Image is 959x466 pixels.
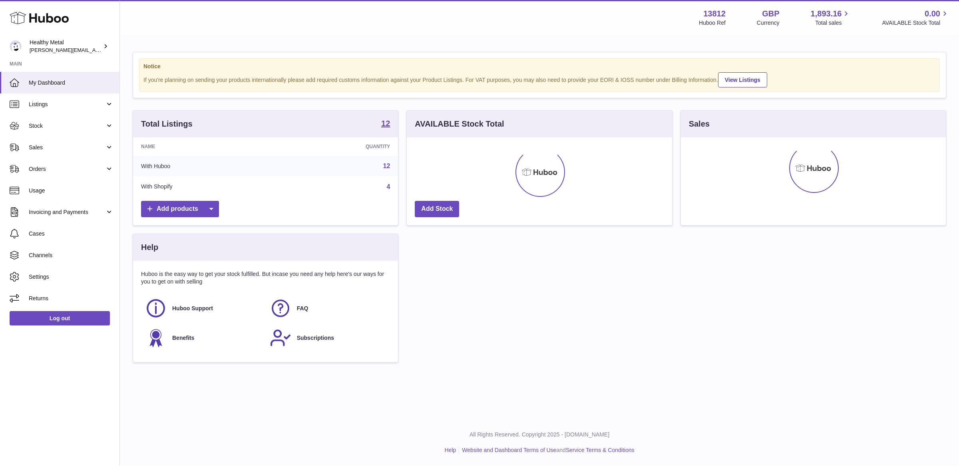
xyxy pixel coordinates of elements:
[29,144,105,151] span: Sales
[882,19,949,27] span: AVAILABLE Stock Total
[270,327,386,349] a: Subscriptions
[30,47,160,53] span: [PERSON_NAME][EMAIL_ADDRESS][DOMAIN_NAME]
[882,8,949,27] a: 0.00 AVAILABLE Stock Total
[381,119,390,127] strong: 12
[29,208,105,216] span: Invoicing and Payments
[29,122,105,130] span: Stock
[689,119,710,129] h3: Sales
[141,201,219,217] a: Add products
[462,447,556,453] a: Website and Dashboard Terms of Use
[141,119,193,129] h3: Total Listings
[145,327,262,349] a: Benefits
[381,119,390,129] a: 12
[383,163,390,169] a: 12
[297,334,334,342] span: Subscriptions
[133,156,276,176] td: With Huboo
[925,8,940,19] span: 0.00
[29,165,105,173] span: Orders
[29,187,113,194] span: Usage
[703,8,726,19] strong: 13812
[811,8,851,27] a: 1,893.16 Total sales
[29,252,113,259] span: Channels
[762,8,779,19] strong: GBP
[29,295,113,302] span: Returns
[30,39,101,54] div: Healthy Metal
[143,71,935,87] div: If you're planning on sending your products internationally please add required customs informati...
[566,447,635,453] a: Service Terms & Conditions
[459,446,634,454] li: and
[270,297,386,319] a: FAQ
[143,63,935,70] strong: Notice
[718,72,767,87] a: View Listings
[29,79,113,87] span: My Dashboard
[415,119,504,129] h3: AVAILABLE Stock Total
[133,176,276,197] td: With Shopify
[445,447,456,453] a: Help
[141,242,158,253] h3: Help
[276,137,398,156] th: Quantity
[10,40,22,52] img: jose@healthy-metal.com
[297,305,308,312] span: FAQ
[415,201,459,217] a: Add Stock
[811,8,842,19] span: 1,893.16
[141,270,390,286] p: Huboo is the easy way to get your stock fulfilled. But incase you need any help here's our ways f...
[172,305,213,312] span: Huboo Support
[29,101,105,108] span: Listings
[29,230,113,238] span: Cases
[145,297,262,319] a: Huboo Support
[757,19,780,27] div: Currency
[133,137,276,156] th: Name
[699,19,726,27] div: Huboo Ref
[126,431,953,438] p: All Rights Reserved. Copyright 2025 - [DOMAIN_NAME]
[172,334,194,342] span: Benefits
[29,273,113,281] span: Settings
[10,311,110,325] a: Log out
[815,19,851,27] span: Total sales
[386,183,390,190] a: 4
